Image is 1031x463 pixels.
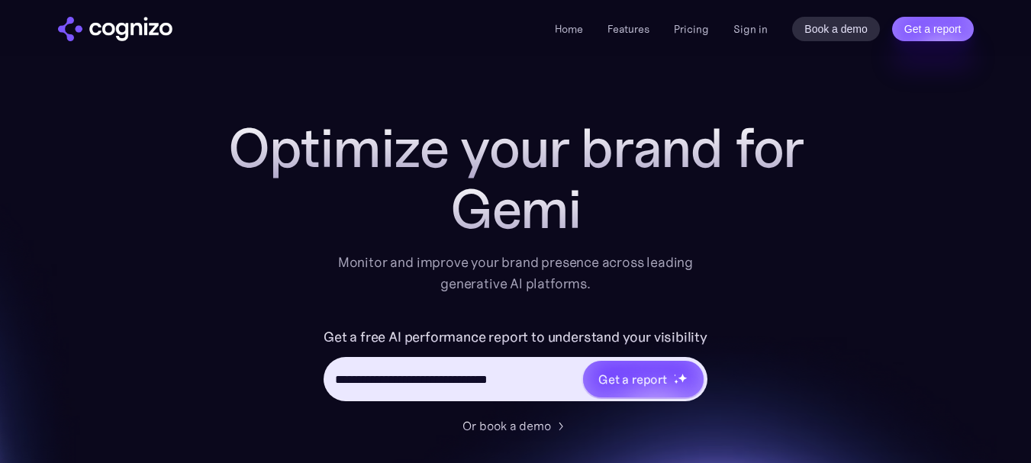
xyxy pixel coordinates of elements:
h1: Optimize your brand for [211,117,821,178]
img: cognizo logo [58,17,172,41]
div: Gemi [211,178,821,240]
div: Get a report [598,370,667,388]
img: star [678,373,688,383]
img: star [674,374,676,376]
a: Sign in [733,20,768,38]
a: Or book a demo [462,416,569,435]
a: Pricing [674,22,709,36]
a: Get a reportstarstarstar [582,359,705,399]
a: Features [607,22,649,36]
a: Home [555,22,583,36]
a: Get a report [892,17,974,41]
a: home [58,17,172,41]
form: Hero URL Input Form [324,325,707,409]
div: Monitor and improve your brand presence across leading generative AI platforms. [328,252,704,294]
div: Or book a demo [462,416,551,435]
label: Get a free AI performance report to understand your visibility [324,325,707,349]
img: star [674,379,679,384]
a: Book a demo [792,17,880,41]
